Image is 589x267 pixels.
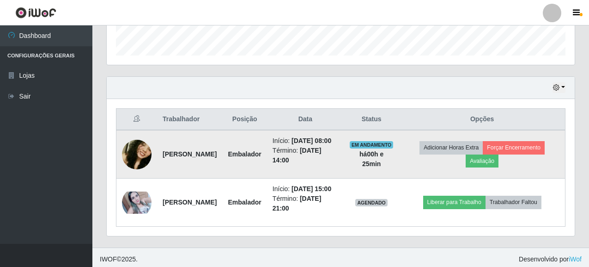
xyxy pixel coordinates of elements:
button: Forçar Encerramento [483,141,545,154]
span: © 2025 . [100,255,138,264]
li: Início: [273,184,338,194]
button: Trabalhador Faltou [486,196,541,209]
strong: Embalador [228,150,261,158]
th: Status [344,109,399,130]
button: Liberar para Trabalho [423,196,486,209]
button: Adicionar Horas Extra [419,141,483,154]
span: Desenvolvido por [519,255,582,264]
img: 1666052653586.jpeg [122,123,152,186]
li: Término: [273,194,338,213]
span: AGENDADO [355,199,388,206]
strong: Embalador [228,199,261,206]
strong: [PERSON_NAME] [163,199,217,206]
a: iWof [569,255,582,263]
li: Término: [273,146,338,165]
img: CoreUI Logo [15,7,56,19]
time: [DATE] 15:00 [291,185,331,192]
strong: há 00 h e 25 min [359,150,383,168]
img: 1668045195868.jpeg [122,192,152,214]
th: Posição [222,109,267,130]
span: IWOF [100,255,117,263]
li: Início: [273,136,338,146]
th: Data [267,109,344,130]
strong: [PERSON_NAME] [163,150,217,158]
time: [DATE] 08:00 [291,137,331,144]
button: Avaliação [466,155,498,168]
th: Opções [399,109,565,130]
th: Trabalhador [157,109,222,130]
span: EM ANDAMENTO [350,141,394,149]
